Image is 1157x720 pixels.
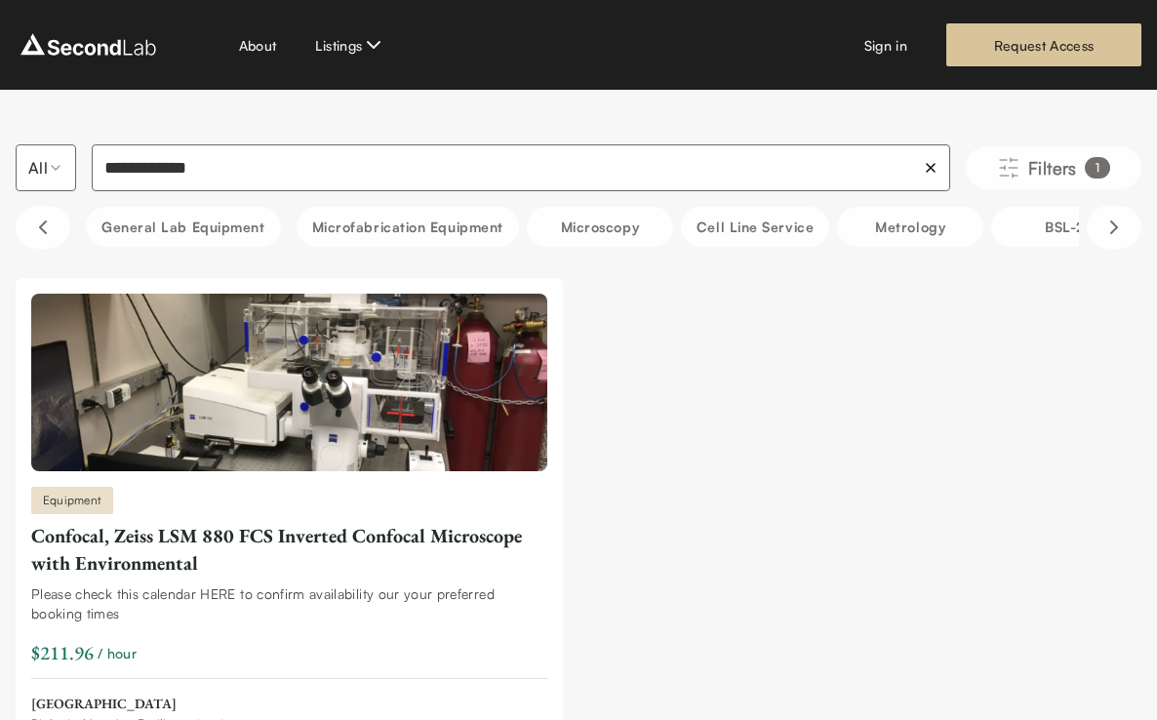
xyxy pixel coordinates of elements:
span: / hour [98,643,137,663]
button: Filters [966,146,1141,189]
a: Sign in [864,35,907,56]
img: Confocal, Zeiss LSM 880 FCS Inverted Confocal Microscope with Environmental [31,294,547,471]
a: About [239,35,277,56]
span: [GEOGRAPHIC_DATA] [31,695,237,714]
img: logo [16,29,161,60]
button: BSL-2 [991,207,1137,247]
span: Filters [1028,154,1077,181]
button: Metrology [837,207,983,247]
div: Please check this calendar HERE to confirm availability our your preferred booking times [31,584,547,623]
button: Scroll right [1087,206,1141,249]
button: Select listing type [16,144,76,191]
button: Microfabrication Equipment [297,207,519,247]
div: 1 [1085,157,1110,179]
button: Microscopy [527,207,673,247]
button: General Lab equipment [86,207,281,247]
a: Request Access [946,23,1141,66]
div: $211.96 [31,639,94,666]
button: Listings [315,33,385,57]
span: Equipment [43,492,101,509]
button: Cell line service [681,207,829,247]
div: Confocal, Zeiss LSM 880 FCS Inverted Confocal Microscope with Environmental [31,522,547,577]
button: Scroll left [16,206,70,249]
